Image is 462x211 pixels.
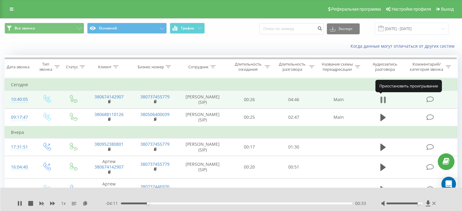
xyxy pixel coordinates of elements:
a: 380674142907 [94,164,124,170]
a: 380737455779 [140,141,169,147]
td: 00:51 [272,156,316,179]
td: 00:25 [228,108,272,126]
span: Настройки профиля [392,7,431,12]
td: Артем [86,156,132,179]
div: Комментарий/категория звонка [409,62,444,72]
div: Сотрудник [188,64,209,70]
td: [PERSON_NAME] (SIP) [178,108,228,126]
div: Бизнес номер [138,64,164,70]
input: Поиск по номеру [259,23,324,34]
a: Когда данные могут отличаться от других систем [351,43,457,49]
td: 01:00 [272,178,316,201]
div: Клиент [98,64,111,70]
div: Длительность ожидания [233,62,263,72]
div: Название схемы переадресации [321,62,353,72]
td: 00:20 [228,156,272,179]
a: 380737455779 [140,94,169,100]
td: Main [316,178,361,201]
div: Accessibility label [147,202,149,205]
button: Все звонки [5,23,84,34]
a: 380688110126 [94,111,124,117]
div: 16:04:40 [11,161,27,173]
td: [PERSON_NAME] (SIP) [178,156,228,179]
a: 380737446976 [140,184,169,189]
div: 16:02:39 [11,183,27,195]
td: 00:23 [228,178,272,201]
button: Основной [87,23,167,34]
td: 00:17 [228,138,272,156]
td: Артем [86,178,132,201]
div: Приостановить проигрывание [375,80,442,92]
span: Выход [441,7,454,12]
td: Voicemail [178,178,228,201]
div: Accessibility label [418,202,420,205]
div: 09:17:47 [11,111,27,123]
td: Вчера [5,126,457,138]
div: Open Intercom Messenger [441,177,456,191]
button: Экспорт [327,23,360,34]
span: Все звонки [15,26,35,31]
span: 1 x [61,200,66,206]
span: 00:33 [355,200,366,206]
td: Main [316,91,361,108]
div: Аудиозапись разговора [367,62,403,72]
div: Длительность разговора [277,62,307,72]
button: График [170,23,205,34]
td: [PERSON_NAME] (SIP) [178,91,228,108]
div: Тип звонка [38,62,53,72]
div: Статус [66,64,78,70]
span: Реферальная программа [331,7,381,12]
td: [PERSON_NAME] (SIP) [178,138,228,156]
span: График [181,26,194,30]
td: Сегодня [5,79,457,91]
a: 380674142907 [94,94,124,100]
td: Main [316,108,361,126]
div: 17:31:51 [11,141,27,153]
td: 00:26 [228,91,272,108]
td: 02:47 [272,108,316,126]
div: Дата звонка [7,64,29,70]
span: - 04:11 [105,200,121,206]
a: 380674142907 [94,186,124,192]
a: 380506400039 [140,111,169,117]
a: 380737455779 [140,161,169,167]
a: 380952380801 [94,141,124,147]
td: 01:30 [272,138,316,156]
div: 10:40:05 [11,94,27,105]
td: 04:46 [272,91,316,108]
